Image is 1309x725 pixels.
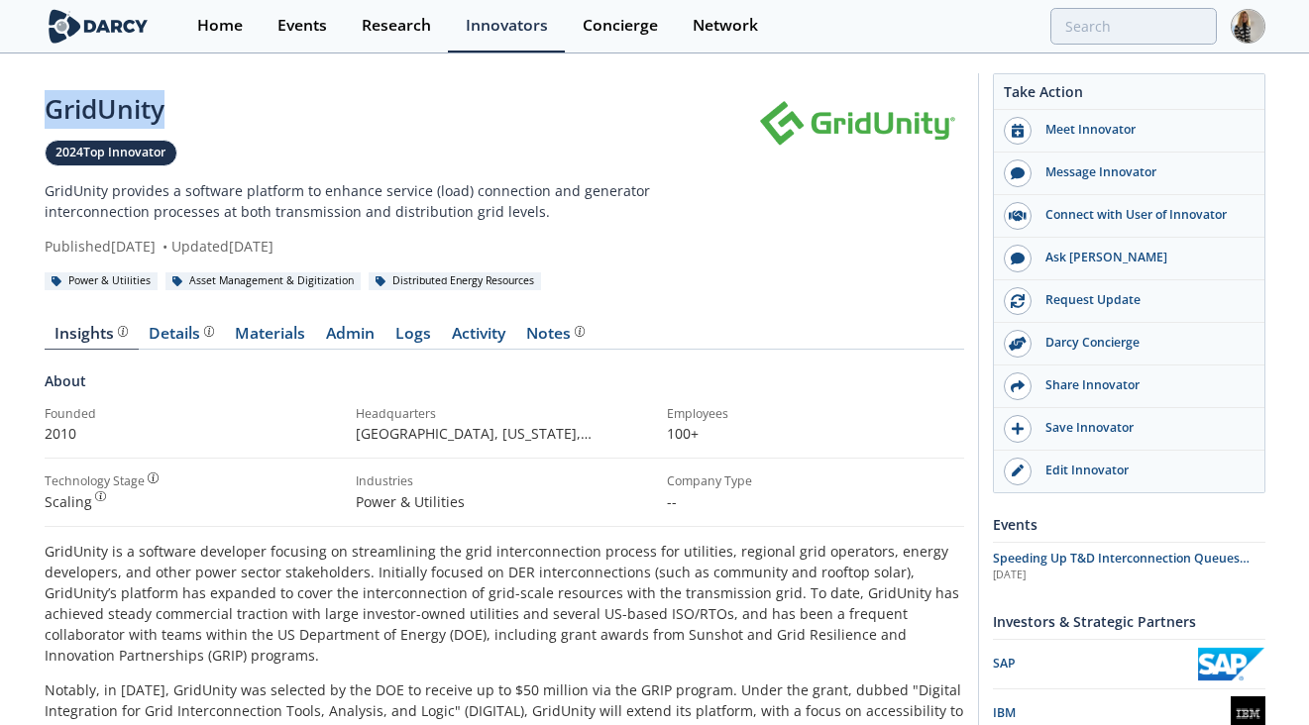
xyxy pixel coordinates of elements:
div: [DATE] [993,568,1265,583]
span: • [160,237,171,256]
div: Meet Innovator [1032,121,1254,139]
div: Technology Stage [45,472,145,490]
p: -- [667,491,964,512]
img: SAP [1197,647,1265,681]
div: Take Action [994,81,1264,110]
p: GridUnity is a software developer focusing on streamlining the grid interconnection process for u... [45,541,964,666]
a: Edit Innovator [994,451,1264,492]
div: Concierge [583,18,658,34]
img: information.svg [95,491,106,502]
div: Notes [526,326,585,342]
div: Save Innovator [1032,419,1254,437]
div: Published [DATE] Updated [DATE] [45,236,753,257]
a: 2024Top Innovator [45,140,177,166]
div: Insights [55,326,128,342]
div: Scaling [45,491,342,512]
div: Investors & Strategic Partners [993,604,1265,639]
div: Events [993,507,1265,542]
img: information.svg [575,326,586,337]
span: Power & Utilities [356,492,465,511]
p: GridUnity provides a software platform to enhance service (load) connection and generator interco... [45,180,753,222]
button: Save Innovator [994,408,1264,451]
div: Industries [356,472,653,490]
div: Ask [PERSON_NAME] [1032,249,1254,266]
div: Edit Innovator [1032,462,1254,479]
a: SAP SAP [993,647,1265,681]
a: Insights [45,326,139,350]
a: Logs [385,326,442,350]
div: Share Innovator [1032,376,1254,394]
p: 100+ [667,423,964,444]
div: Details [149,326,214,342]
div: Power & Utilities [45,272,159,290]
div: Employees [667,405,964,423]
a: Admin [316,326,385,350]
div: Events [277,18,327,34]
div: Asset Management & Digitization [165,272,362,290]
img: logo-wide.svg [45,9,153,44]
a: Details [139,326,225,350]
div: About [45,370,964,405]
div: IBM [993,704,1231,722]
a: Speeding Up T&D Interconnection Queues with Enhanced Software Solutions [DATE] [993,550,1265,583]
a: Activity [442,326,516,350]
div: Company Type [667,472,964,490]
div: Message Innovator [1032,163,1254,181]
div: Connect with User of Innovator [1032,206,1254,224]
div: Founded [45,405,342,423]
div: Distributed Energy Resources [369,272,542,290]
div: SAP [993,655,1197,673]
img: information.svg [204,326,215,337]
img: information.svg [118,326,129,337]
div: Network [693,18,758,34]
div: Darcy Concierge [1032,334,1254,352]
div: Innovators [466,18,548,34]
div: Headquarters [356,405,653,423]
div: Research [362,18,431,34]
img: Profile [1231,9,1265,44]
div: Home [197,18,243,34]
div: Request Update [1032,291,1254,309]
span: Speeding Up T&D Interconnection Queues with Enhanced Software Solutions [993,550,1250,584]
a: Materials [225,326,316,350]
p: 2010 [45,423,342,444]
div: GridUnity [45,90,753,129]
input: Advanced Search [1050,8,1217,45]
img: information.svg [148,472,159,483]
a: Notes [516,326,596,350]
p: [GEOGRAPHIC_DATA], [US_STATE] , [GEOGRAPHIC_DATA] [356,423,653,444]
